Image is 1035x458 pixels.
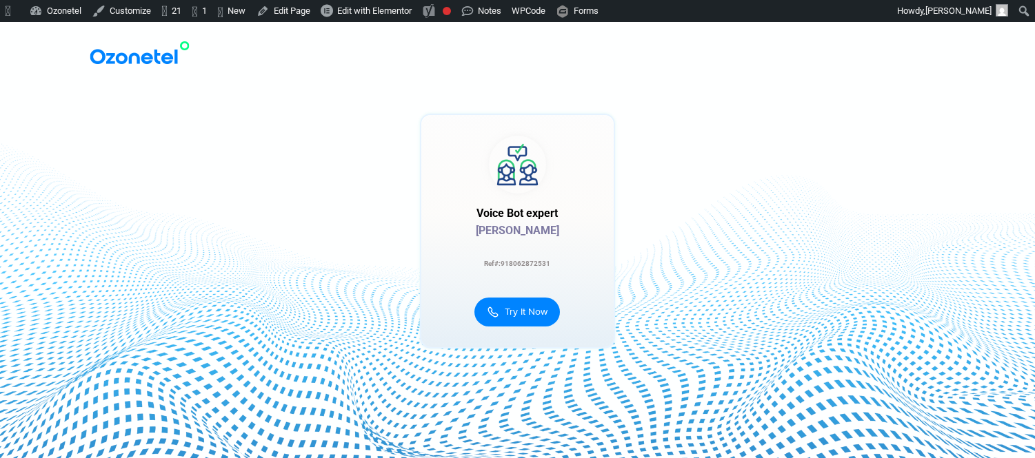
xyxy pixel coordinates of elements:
span: Try It Now [505,304,547,319]
div: [PERSON_NAME] [421,225,614,237]
span: [PERSON_NAME] [925,6,992,16]
img: Call Icon [487,304,499,320]
button: Try It Now [474,298,560,326]
div: Voice Bot expert [421,207,614,220]
div: Focus keyphrase not set [443,7,451,15]
div: Ref#:918062872531 [421,258,614,270]
span: Edit with Elementor [337,6,412,16]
